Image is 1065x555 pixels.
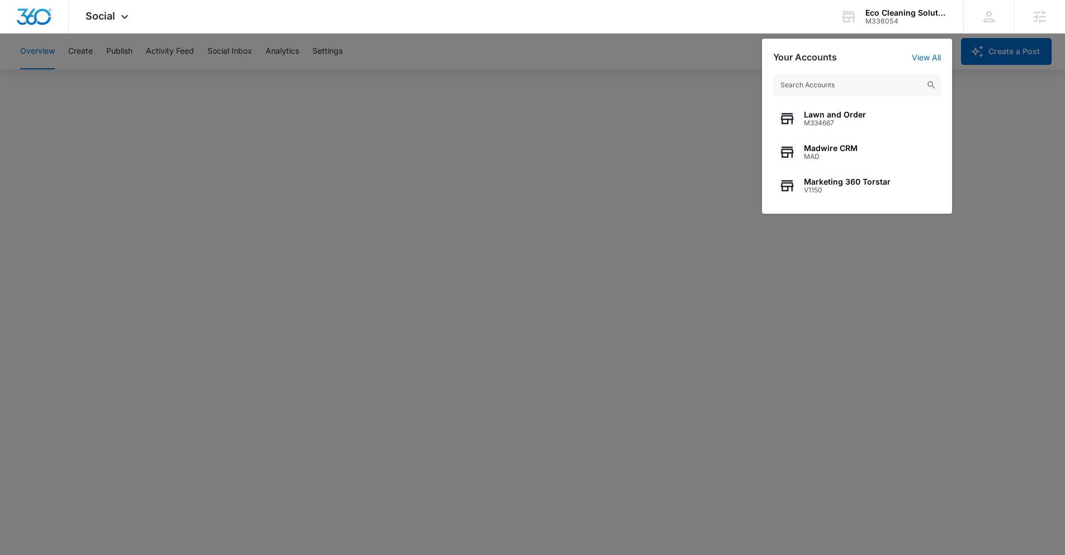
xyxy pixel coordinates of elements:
[124,66,188,73] div: Keywords by Traffic
[773,74,941,96] input: Search Accounts
[804,144,858,153] span: Madwire CRM
[773,169,941,203] button: Marketing 360 TorstarV1150
[804,177,891,186] span: Marketing 360 Torstar
[804,153,858,161] span: MAD
[804,186,891,194] span: V1150
[111,65,120,74] img: tab_keywords_by_traffic_grey.svg
[912,53,941,62] a: View All
[42,66,100,73] div: Domain Overview
[18,29,27,38] img: website_grey.svg
[18,18,27,27] img: logo_orange.svg
[29,29,123,38] div: Domain: [DOMAIN_NAME]
[30,65,39,74] img: tab_domain_overview_orange.svg
[31,18,55,27] div: v 4.0.25
[773,102,941,135] button: Lawn and OrderM334667
[804,119,866,127] span: M334667
[773,135,941,169] button: Madwire CRMMAD
[865,8,947,17] div: account name
[804,110,866,119] span: Lawn and Order
[86,10,115,22] span: Social
[773,52,837,63] h2: Your Accounts
[865,17,947,25] div: account id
